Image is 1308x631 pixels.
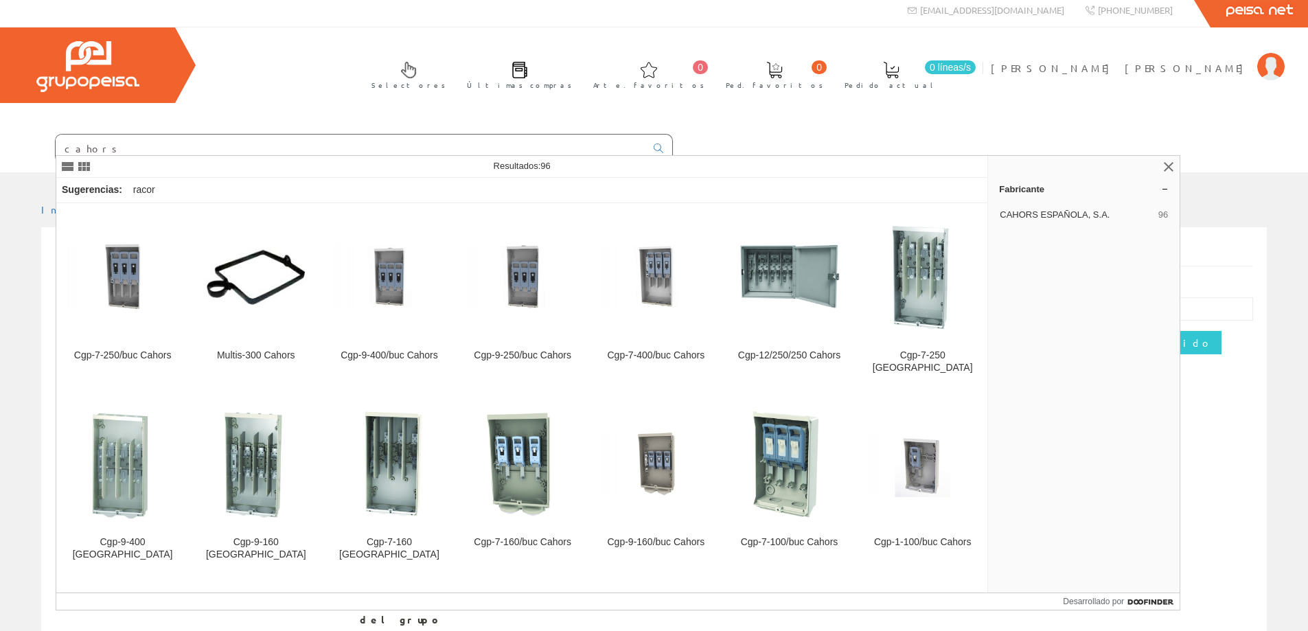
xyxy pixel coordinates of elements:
[200,536,311,561] div: Cgp-9-160 [GEOGRAPHIC_DATA]
[453,50,579,97] a: Últimas compras
[734,409,845,519] img: Cgp-7-100/buc Cahors
[988,178,1180,200] a: Fabricante
[67,409,178,519] img: Cgp-9-400 Cahors
[56,204,189,390] a: Cgp-7-250/buc Cahors Cgp-7-250/buc Cahors
[334,349,444,362] div: Cgp-9-400/buc Cahors
[698,62,703,73] font: 0
[734,221,845,332] img: Cgp-12/250/250 Cahors
[590,204,722,390] a: Cgp-7-400/buc Cahors Cgp-7-400/buc Cahors
[468,536,578,549] div: Cgp-7-160/buc Cahors
[200,349,311,362] div: Multis-300 Cahors
[457,204,589,390] a: Cgp-9-250/buc Cahors Cgp-9-250/buc Cahors
[41,203,100,216] a: Inicio
[190,391,322,577] a: Cgp-9-160 Cahors Cgp-9-160 [GEOGRAPHIC_DATA]
[334,244,444,310] img: Cgp-9-400/buc Cahors
[593,80,704,90] font: Arte. favoritos
[62,184,122,195] font: Sugerencias:
[133,184,155,195] font: racor
[845,80,938,90] font: Pedido actual
[867,431,978,497] img: Cgp-1-100/buc Cahors
[200,249,311,305] img: Multis-300 Cahors
[371,80,446,90] font: Selectores
[190,204,322,390] a: Multis-300 Cahors Multis-300 Cahors
[468,349,578,362] div: Cgp-9-250/buc Cahors
[67,349,178,362] div: Cgp-7-250/buc Cahors
[494,161,551,171] span: Resultados:
[67,536,178,561] div: Cgp-9-400 [GEOGRAPHIC_DATA]
[856,204,989,390] a: Cgp-7-250 Cahors Cgp-7-250 [GEOGRAPHIC_DATA]
[601,431,711,497] img: Cgp-9-160/buc Cahors
[468,409,578,519] img: Cgp-7-160/buc Cahors
[540,161,550,171] span: 96
[601,536,711,549] div: Cgp-9-160/buc Cahors
[734,349,845,362] div: Cgp-12/250/250 Cahors
[601,244,711,310] img: Cgp-7-400/buc Cahors
[867,221,978,332] img: Cgp-7-250 Cahors
[467,80,572,90] font: Últimas compras
[723,204,856,390] a: Cgp-12/250/250 Cahors Cgp-12/250/250 Cahors
[991,50,1285,63] a: [PERSON_NAME] [PERSON_NAME]
[1063,593,1180,610] a: Desarrollado por
[67,244,178,310] img: Cgp-7-250/buc Cahors
[723,391,856,577] a: Cgp-7-100/buc Cahors Cgp-7-100/buc Cahors
[56,135,645,162] input: Buscar ...
[867,349,978,374] div: Cgp-7-250 [GEOGRAPHIC_DATA]
[590,391,722,577] a: Cgp-9-160/buc Cahors Cgp-9-160/buc Cahors
[358,50,452,97] a: Selectores
[323,204,455,390] a: Cgp-9-400/buc Cahors Cgp-9-400/buc Cahors
[334,536,444,561] div: Cgp-7-160 [GEOGRAPHIC_DATA]
[36,41,139,92] img: Grupo Peisa
[56,391,189,577] a: Cgp-9-400 Cahors Cgp-9-400 [GEOGRAPHIC_DATA]
[200,409,311,519] img: Cgp-9-160 Cahors
[601,349,711,362] div: Cgp-7-400/buc Cahors
[1000,209,1153,221] span: CAHORS ESPAÑOLA, S.A.
[867,536,978,549] div: Cgp-1-100/buc Cahors
[468,244,578,310] img: Cgp-9-250/buc Cahors
[816,62,822,73] font: 0
[856,391,989,577] a: Cgp-1-100/buc Cahors Cgp-1-100/buc Cahors
[920,4,1064,16] font: [EMAIL_ADDRESS][DOMAIN_NAME]
[726,80,823,90] font: Ped. favoritos
[1098,4,1173,16] font: [PHONE_NUMBER]
[457,391,589,577] a: Cgp-7-160/buc Cahors Cgp-7-160/buc Cahors
[1158,209,1168,221] span: 96
[323,391,455,577] a: Cgp-7-160 Cahors Cgp-7-160 [GEOGRAPHIC_DATA]
[734,536,845,549] div: Cgp-7-100/buc Cahors
[930,62,971,73] font: 0 líneas/s
[991,62,1250,74] font: [PERSON_NAME] [PERSON_NAME]
[1063,597,1124,606] font: Desarrollado por
[334,409,444,519] img: Cgp-7-160 Cahors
